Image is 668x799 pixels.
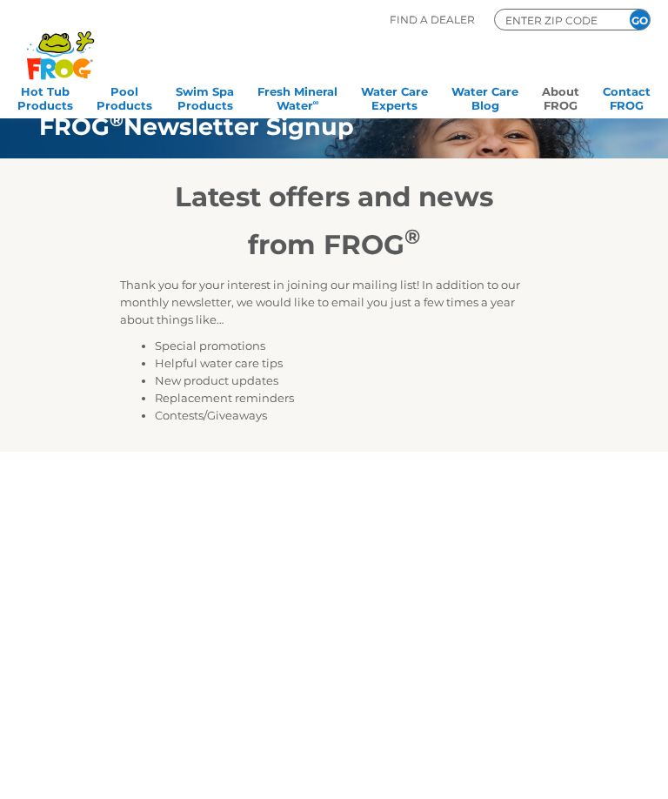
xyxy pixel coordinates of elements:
a: Swim SpaProducts [176,79,234,114]
a: PoolProducts [97,79,152,114]
h2: Latest offers and news [120,180,548,213]
p: Find A Dealer [390,9,475,30]
li: New product updates [155,372,548,389]
a: Water CareExperts [361,79,428,114]
input: GO [630,10,650,30]
li: Special promotions [155,337,548,354]
sup: ® [404,224,420,249]
a: AboutFROG [542,79,579,114]
a: ContactFROG [603,79,651,114]
h2: from FROG [120,228,548,261]
p: Thank you for your interest in joining our mailing list! In addition to our monthly newsletter, w... [120,276,548,328]
li: Replacement reminders [155,389,548,406]
h1: FROG Newsletter Signup [39,113,591,140]
li: Helpful water care tips [155,354,548,372]
sup: ® [110,109,124,131]
img: Frog Products Logo [17,9,104,80]
a: Fresh MineralWater∞ [257,79,337,114]
li: Contests/Giveaways [155,406,548,424]
sup: ∞ [313,97,319,107]
a: Hot TubProducts [17,79,73,114]
a: Water CareBlog [451,79,518,114]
